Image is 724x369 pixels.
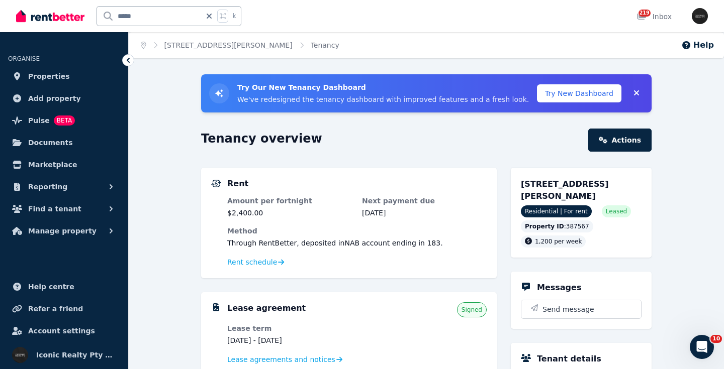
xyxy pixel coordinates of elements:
button: Manage property [8,221,120,241]
dd: [DATE] - [DATE] [227,335,352,345]
span: Through RentBetter , deposited in NAB account ending in 183 . [227,239,443,247]
span: 219 [639,10,651,17]
span: 1,200 per week [535,238,582,245]
nav: Breadcrumb [129,32,351,58]
div: : 387567 [521,220,593,232]
a: Documents [8,133,120,153]
span: k [232,12,236,20]
span: Documents [28,137,73,149]
span: Properties [28,70,70,82]
button: Send message [521,300,641,318]
button: Find a tenant [8,199,120,219]
button: Try New Dashboard [537,84,621,102]
p: We've redesigned the tenancy dashboard with improved features and a fresh look. [237,94,529,104]
dt: Method [227,226,487,236]
span: Reporting [28,181,67,193]
dt: Lease term [227,323,352,333]
a: Actions [588,129,652,152]
dt: Next payment due [362,196,487,206]
h5: Rent [227,178,248,190]
span: Account settings [28,325,95,337]
span: Refer a friend [28,303,83,315]
dt: Amount per fortnight [227,196,352,206]
button: Reporting [8,177,120,197]
div: Try New Tenancy Dashboard [201,74,652,112]
dd: [DATE] [362,208,487,218]
span: Find a tenant [28,203,81,215]
span: Add property [28,92,81,104]
a: Rent schedule [227,257,285,267]
a: Help centre [8,277,120,297]
span: Pulse [28,114,50,127]
span: Lease agreements and notices [227,354,335,364]
iframe: Intercom live chat [690,335,714,359]
h5: Tenant details [537,353,601,365]
span: Property ID [525,222,564,230]
h5: Messages [537,282,581,294]
a: Add property [8,88,120,108]
span: Marketplace [28,159,77,171]
span: [STREET_ADDRESS][PERSON_NAME] [521,179,609,201]
button: Help [681,39,714,51]
h5: Lease agreement [227,302,306,314]
img: Rental Payments [211,180,221,187]
span: BETA [54,115,75,126]
a: Account settings [8,321,120,341]
div: Inbox [637,12,672,22]
a: [STREET_ADDRESS][PERSON_NAME] [164,41,293,49]
h3: Try Our New Tenancy Dashboard [237,82,529,92]
span: Send message [542,304,594,314]
span: Iconic Realty Pty Ltd [36,349,116,361]
span: Rent schedule [227,257,277,267]
a: PulseBETA [8,110,120,131]
a: Refer a friend [8,299,120,319]
button: Collapse banner [629,85,644,101]
img: Iconic Realty Pty Ltd [12,347,28,363]
span: Manage property [28,225,97,237]
span: Leased [606,207,627,215]
img: Iconic Realty Pty Ltd [692,8,708,24]
h1: Tenancy overview [201,131,322,147]
span: Help centre [28,281,74,293]
img: RentBetter [16,9,84,24]
span: Signed [462,306,482,314]
dd: $2,400.00 [227,208,352,218]
a: Lease agreements and notices [227,354,342,364]
span: 10 [710,335,722,343]
span: ORGANISE [8,55,40,62]
span: Residential | For rent [521,205,592,217]
a: Properties [8,66,120,86]
a: Marketplace [8,155,120,175]
span: Tenancy [311,40,339,50]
